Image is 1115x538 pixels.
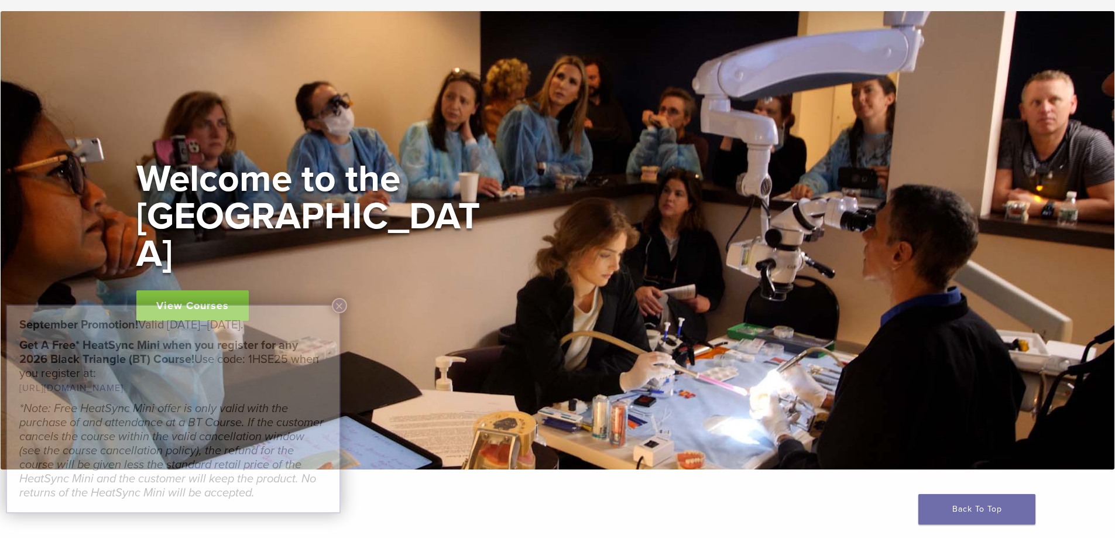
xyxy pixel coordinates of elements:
h2: Welcome to the [GEOGRAPHIC_DATA] [136,160,488,273]
em: *Note: Free HeatSync Mini offer is only valid with the purchase of and attendance at a BT Course.... [19,402,324,500]
strong: Get A Free* HeatSync Mini when you register for any 2026 Black Triangle (BT) Course! [19,338,298,366]
a: Back To Top [918,494,1035,525]
a: View Courses [136,290,249,321]
h5: Use code: 1HSE25 when you register at: [19,338,327,395]
h5: Valid [DATE]–[DATE]. [19,318,327,332]
button: Close [332,298,347,313]
strong: September Promotion! [19,318,138,332]
a: [URL][DOMAIN_NAME] [19,382,123,394]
